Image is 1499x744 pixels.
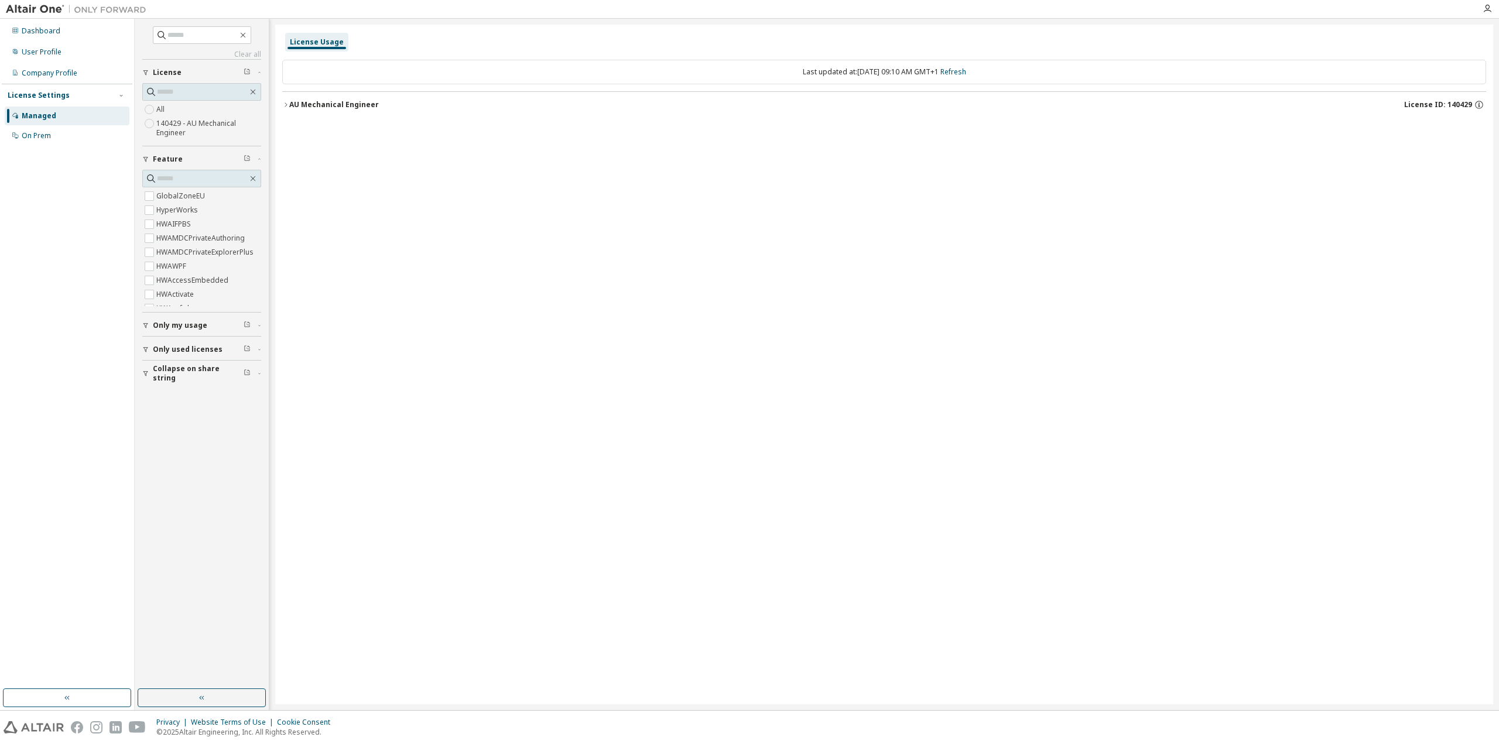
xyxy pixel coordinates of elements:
p: © 2025 Altair Engineering, Inc. All Rights Reserved. [156,727,337,737]
button: License [142,60,261,85]
div: Company Profile [22,68,77,78]
div: Privacy [156,718,191,727]
button: Only used licenses [142,337,261,362]
img: linkedin.svg [109,721,122,733]
div: License Usage [290,37,344,47]
label: HWAMDCPrivateExplorerPlus [156,245,256,259]
a: Clear all [142,50,261,59]
img: facebook.svg [71,721,83,733]
label: GlobalZoneEU [156,189,207,203]
label: HWAccessEmbedded [156,273,231,287]
span: Clear filter [244,155,251,164]
div: On Prem [22,131,51,140]
div: Dashboard [22,26,60,36]
span: Only my usage [153,321,207,330]
div: Managed [22,111,56,121]
label: HWAcufwh [156,301,194,316]
span: Collapse on share string [153,364,244,383]
span: Clear filter [244,68,251,77]
label: HyperWorks [156,203,200,217]
label: HWActivate [156,287,196,301]
span: Only used licenses [153,345,223,354]
label: HWAWPF [156,259,189,273]
span: Feature [153,155,183,164]
div: License Settings [8,91,70,100]
div: Website Terms of Use [191,718,277,727]
div: User Profile [22,47,61,57]
span: License [153,68,182,77]
div: Last updated at: [DATE] 09:10 AM GMT+1 [282,60,1486,84]
img: altair_logo.svg [4,721,64,733]
span: License ID: 140429 [1404,100,1472,109]
div: Cookie Consent [277,718,337,727]
img: Altair One [6,4,152,15]
a: Refresh [940,67,966,77]
img: youtube.svg [129,721,146,733]
label: HWAMDCPrivateAuthoring [156,231,247,245]
label: All [156,102,167,116]
img: instagram.svg [90,721,102,733]
label: 140429 - AU Mechanical Engineer [156,116,261,140]
button: Collapse on share string [142,361,261,386]
label: HWAIFPBS [156,217,193,231]
span: Clear filter [244,345,251,354]
button: Feature [142,146,261,172]
span: Clear filter [244,369,251,378]
button: AU Mechanical EngineerLicense ID: 140429 [282,92,1486,118]
span: Clear filter [244,321,251,330]
button: Only my usage [142,313,261,338]
div: AU Mechanical Engineer [289,100,379,109]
